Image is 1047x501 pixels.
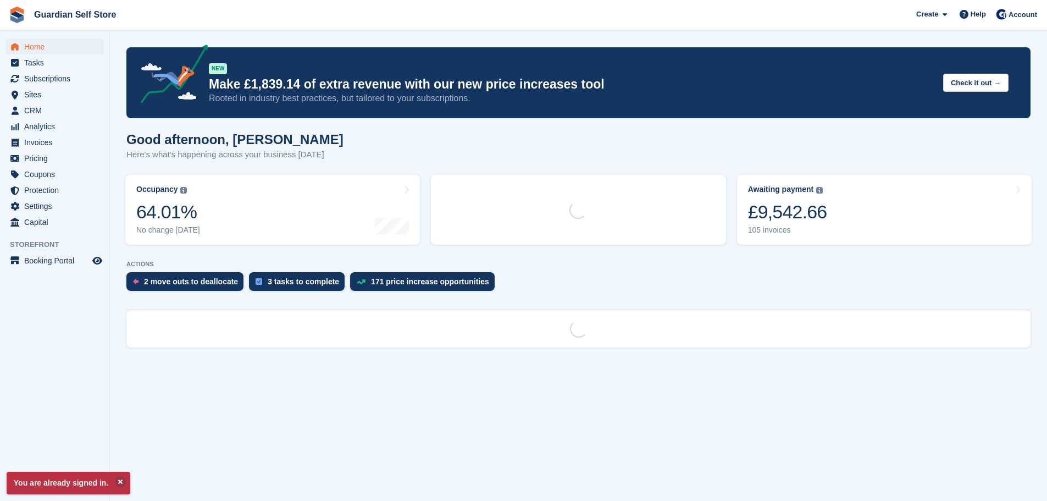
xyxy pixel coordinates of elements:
img: stora-icon-8386f47178a22dfd0bd8f6a31ec36ba5ce8667c1dd55bd0f319d3a0aa187defe.svg [9,7,25,23]
a: menu [5,151,104,166]
img: task-75834270c22a3079a89374b754ae025e5fb1db73e45f91037f5363f120a921f8.svg [256,278,262,285]
div: 64.01% [136,201,200,223]
a: Occupancy 64.01% No change [DATE] [125,175,420,245]
h1: Good afternoon, [PERSON_NAME] [126,132,344,147]
span: Capital [24,214,90,230]
img: move_outs_to_deallocate_icon-f764333ba52eb49d3ac5e1228854f67142a1ed5810a6f6cc68b1a99e826820c5.svg [133,278,139,285]
a: menu [5,87,104,102]
a: menu [5,253,104,268]
div: Occupancy [136,185,178,194]
p: ACTIONS [126,261,1031,268]
span: Analytics [24,119,90,134]
span: Account [1009,9,1037,20]
div: £9,542.66 [748,201,827,223]
p: Rooted in industry best practices, but tailored to your subscriptions. [209,92,934,104]
a: menu [5,214,104,230]
a: 2 move outs to deallocate [126,272,249,296]
a: menu [5,71,104,86]
button: Check it out → [943,74,1009,92]
img: icon-info-grey-7440780725fd019a000dd9b08b2336e03edf1995a4989e88bcd33f0948082b44.svg [180,187,187,194]
div: 171 price increase opportunities [371,277,489,286]
span: Coupons [24,167,90,182]
div: 2 move outs to deallocate [144,277,238,286]
div: No change [DATE] [136,225,200,235]
img: price_increase_opportunities-93ffe204e8149a01c8c9dc8f82e8f89637d9d84a8eef4429ea346261dce0b2c0.svg [357,279,365,284]
a: menu [5,119,104,134]
span: Sites [24,87,90,102]
div: Awaiting payment [748,185,814,194]
p: You are already signed in. [7,472,130,494]
a: menu [5,199,104,214]
span: CRM [24,103,90,118]
span: Booking Portal [24,253,90,268]
img: Tom Scott [996,9,1007,20]
span: Protection [24,183,90,198]
span: Subscriptions [24,71,90,86]
a: 171 price increase opportunities [350,272,500,296]
span: Help [971,9,986,20]
a: menu [5,167,104,182]
a: 3 tasks to complete [249,272,350,296]
span: Tasks [24,55,90,70]
span: Create [916,9,938,20]
a: menu [5,135,104,150]
span: Settings [24,199,90,214]
div: 3 tasks to complete [268,277,339,286]
img: price-adjustments-announcement-icon-8257ccfd72463d97f412b2fc003d46551f7dbcb40ab6d574587a9cd5c0d94... [131,45,208,107]
p: Here's what's happening across your business [DATE] [126,148,344,161]
a: menu [5,39,104,54]
a: menu [5,103,104,118]
a: menu [5,55,104,70]
a: menu [5,183,104,198]
a: Awaiting payment £9,542.66 105 invoices [737,175,1032,245]
div: NEW [209,63,227,74]
span: Pricing [24,151,90,166]
img: icon-info-grey-7440780725fd019a000dd9b08b2336e03edf1995a4989e88bcd33f0948082b44.svg [816,187,823,194]
span: Storefront [10,239,109,250]
a: Preview store [91,254,104,267]
span: Home [24,39,90,54]
span: Invoices [24,135,90,150]
p: Make £1,839.14 of extra revenue with our new price increases tool [209,76,934,92]
div: 105 invoices [748,225,827,235]
a: Guardian Self Store [30,5,120,24]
